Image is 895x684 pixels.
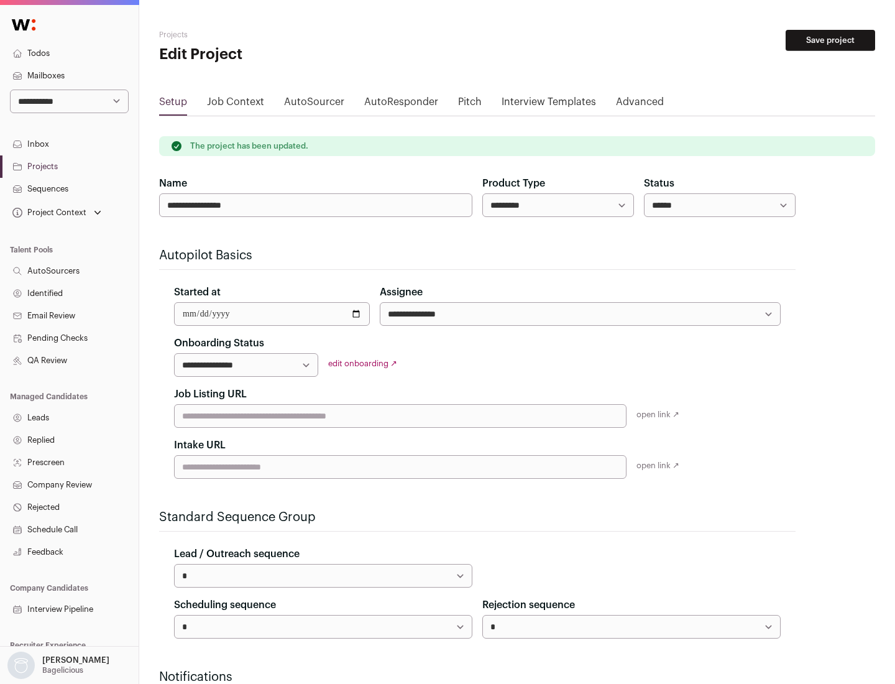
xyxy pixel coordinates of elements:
button: Open dropdown [5,652,112,679]
p: The project has been updated. [190,141,308,151]
a: Interview Templates [502,95,596,114]
a: Job Context [207,95,264,114]
label: Rejection sequence [482,598,575,612]
label: Assignee [380,285,423,300]
label: Status [644,176,674,191]
div: Project Context [10,208,86,218]
label: Name [159,176,187,191]
a: edit onboarding ↗ [328,359,397,367]
label: Started at [174,285,221,300]
h2: Projects [159,30,398,40]
label: Scheduling sequence [174,598,276,612]
h1: Edit Project [159,45,398,65]
button: Save project [786,30,875,51]
h2: Autopilot Basics [159,247,796,264]
a: Advanced [616,95,664,114]
label: Lead / Outreach sequence [174,547,300,562]
a: AutoSourcer [284,95,344,114]
button: Open dropdown [10,204,104,221]
label: Intake URL [174,438,226,453]
label: Product Type [482,176,545,191]
a: Setup [159,95,187,114]
p: [PERSON_NAME] [42,655,109,665]
p: Bagelicious [42,665,83,675]
a: Pitch [458,95,482,114]
a: AutoResponder [364,95,438,114]
img: Wellfound [5,12,42,37]
label: Job Listing URL [174,387,247,402]
img: nopic.png [7,652,35,679]
label: Onboarding Status [174,336,264,351]
h2: Standard Sequence Group [159,509,796,526]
